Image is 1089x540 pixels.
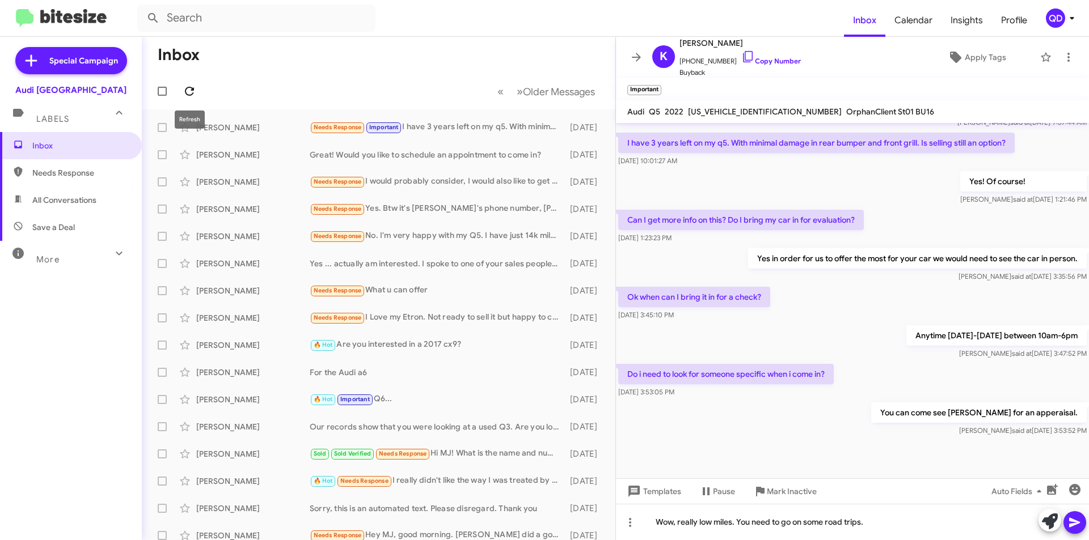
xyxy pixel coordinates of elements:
a: Inbox [844,4,885,37]
div: [PERSON_NAME] [196,203,310,215]
span: Sold Verified [334,450,372,457]
span: 🔥 Hot [314,396,333,403]
button: Mark Inactive [744,481,826,501]
span: OrphanClient St01 BU16 [846,107,934,117]
div: Yes. Btw it's [PERSON_NAME]'s phone number, [PERSON_NAME] is my wife. [310,202,564,215]
span: Needs Response [340,477,389,484]
h1: Inbox [158,46,200,64]
div: [PERSON_NAME] [196,448,310,460]
span: Needs Response [314,178,362,185]
span: Needs Response [314,124,362,131]
span: [US_VEHICLE_IDENTIFICATION_NUMBER] [688,107,842,117]
span: Templates [625,481,681,501]
span: Auto Fields [991,481,1046,501]
span: Older Messages [523,86,595,98]
button: Apply Tags [918,47,1035,67]
span: All Conversations [32,194,96,206]
div: Great! Would you like to schedule an appointment to come in? [310,149,564,160]
button: Auto Fields [982,481,1055,501]
div: I Love my Etron. Not ready to sell it but happy to come Some time to discuss an upgrade to a Q 6 ... [310,311,564,324]
div: Wow, really low miles. You need to go on some road trips. [616,504,1089,540]
span: [DATE] 10:01:27 AM [618,156,677,165]
small: Important [627,85,661,95]
p: I have 3 years left on my q5. With minimal damage in rear bumper and front grill. Is selling stil... [618,133,1015,153]
div: No. I'm very happy with my Q5. I have just 14k miles on it and it runs great. Thank you for reach... [310,229,564,243]
span: [PERSON_NAME] [DATE] 3:35:56 PM [959,272,1087,280]
div: [DATE] [564,149,606,160]
span: Needs Response [314,232,362,240]
button: QD [1036,8,1077,28]
div: [DATE] [564,339,606,351]
div: Audi [GEOGRAPHIC_DATA] [15,84,126,96]
span: « [497,84,504,99]
div: I would probably consider, I would also like to get a quote for my 2018 Audi SQ5 [310,175,564,188]
span: [PERSON_NAME] [679,36,801,50]
span: [DATE] 1:23:23 PM [618,233,672,242]
span: 🔥 Hot [314,341,333,348]
p: Can I get more info on this? Do I bring my car in for evaluation? [618,210,864,230]
div: I really didn't like the way I was treated by [PERSON_NAME] though. Super rude guy ... worst expe... [310,474,564,487]
a: Copy Number [741,57,801,65]
a: Special Campaign [15,47,127,74]
div: [PERSON_NAME] [196,421,310,432]
div: [PERSON_NAME] [196,503,310,514]
div: QD [1046,8,1065,28]
div: [DATE] [564,448,606,460]
div: Refresh [175,110,205,129]
p: Yes in order for us to offer the most for your car we would need to see the car in person. [748,248,1087,269]
div: [DATE] [564,258,606,269]
span: said at [1012,349,1032,358]
span: [PERSON_NAME] [DATE] 3:47:52 PM [959,349,1087,358]
input: Search [137,5,375,32]
span: Buyback [679,67,801,78]
div: [DATE] [564,312,606,324]
nav: Page navigation example [491,80,602,103]
span: Needs Response [379,450,427,457]
span: Labels [36,114,69,124]
div: [PERSON_NAME] [196,312,310,324]
span: said at [1012,426,1032,435]
a: Calendar [885,4,942,37]
span: More [36,254,60,265]
button: Previous [491,80,510,103]
div: Hi MJ! What is the name and number of the company that applied the protector coat sealant? It is ... [310,447,564,460]
span: Q5 [649,107,660,117]
div: [PERSON_NAME] [196,394,310,405]
div: [PERSON_NAME] [196,367,310,378]
div: I have 3 years left on my q5. With minimal damage in rear bumper and front grill. Is selling stil... [310,121,564,134]
a: Insights [942,4,992,37]
div: [DATE] [564,421,606,432]
p: You can come see [PERSON_NAME] for an apperaisal. [871,402,1087,423]
span: [PERSON_NAME] [DATE] 3:53:52 PM [959,426,1087,435]
div: [DATE] [564,394,606,405]
button: Templates [616,481,690,501]
span: 🔥 Hot [314,477,333,484]
span: Inbox [32,140,129,151]
span: [DATE] 3:53:05 PM [618,388,674,396]
span: said at [1013,195,1033,203]
span: Pause [713,481,735,501]
div: Sorry, this is an automated text. Please disregard. Thank you [310,503,564,514]
div: What u can offer [310,284,564,297]
div: [PERSON_NAME] [196,475,310,487]
span: Important [369,124,399,131]
p: Anytime [DATE]-[DATE] between 10am-6pm [906,325,1087,346]
span: Audi [627,107,644,117]
span: Apply Tags [965,47,1006,67]
button: Next [510,80,602,103]
div: [DATE] [564,285,606,296]
span: Sold [314,450,327,457]
div: For the Audi a6 [310,367,564,378]
span: said at [1011,272,1031,280]
a: Profile [992,4,1036,37]
div: [PERSON_NAME] [196,339,310,351]
div: [PERSON_NAME] [196,176,310,188]
span: Needs Response [314,532,362,539]
p: Yes! Of course! [960,171,1087,192]
span: Important [340,396,370,403]
div: Q6... [310,393,564,406]
span: [PHONE_NUMBER] [679,50,801,67]
div: Are you interested in a 2017 cx9? [310,338,564,351]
